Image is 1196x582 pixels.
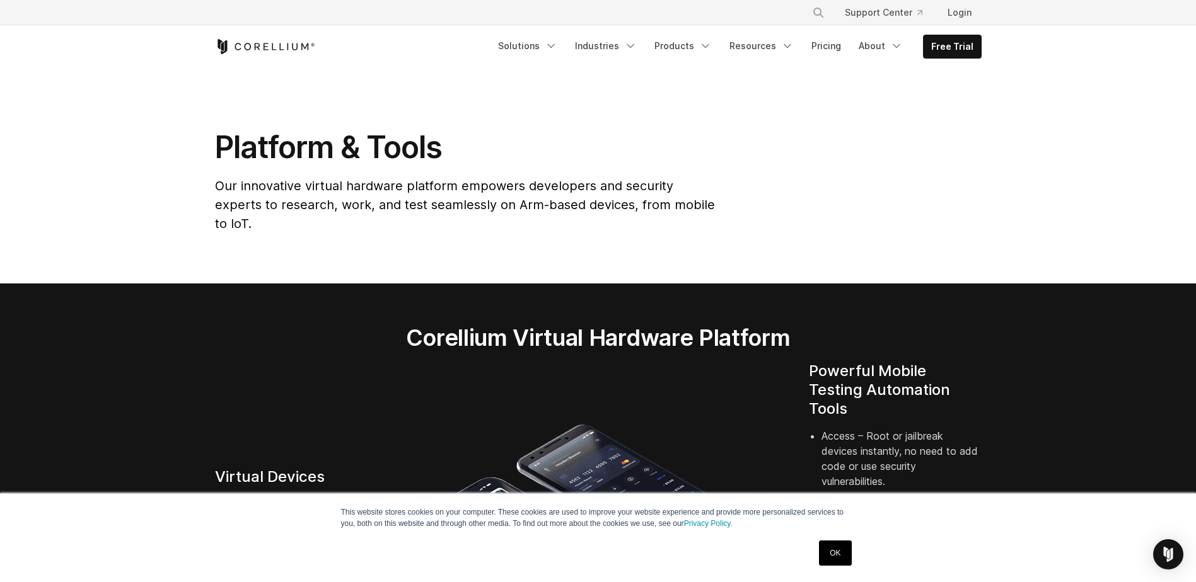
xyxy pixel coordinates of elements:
button: Search [807,1,830,24]
a: Pricing [804,35,849,57]
h4: Powerful Mobile Testing Automation Tools [809,362,982,418]
a: Resources [722,35,801,57]
a: About [851,35,910,57]
li: Access – Root or jailbreak devices instantly, no need to add code or use security vulnerabilities. [822,428,982,504]
p: Digital twins of Arm-powered hardware from phones to routers to automotive systems. [215,491,388,537]
div: Navigation Menu [491,35,982,59]
div: Navigation Menu [797,1,982,24]
span: Our innovative virtual hardware platform empowers developers and security experts to research, wo... [215,178,715,231]
h1: Platform & Tools [215,128,717,166]
a: Solutions [491,35,565,57]
h2: Corellium Virtual Hardware Platform [347,324,849,351]
a: Privacy Policy. [684,519,733,528]
a: Corellium Home [215,39,315,54]
a: Free Trial [924,35,981,58]
a: Industries [567,35,644,57]
div: Open Intercom Messenger [1153,539,1183,569]
a: Login [938,1,982,24]
a: Support Center [835,1,932,24]
h4: Virtual Devices [215,467,388,486]
p: This website stores cookies on your computer. These cookies are used to improve your website expe... [341,506,856,529]
a: Products [647,35,719,57]
a: OK [819,540,851,566]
